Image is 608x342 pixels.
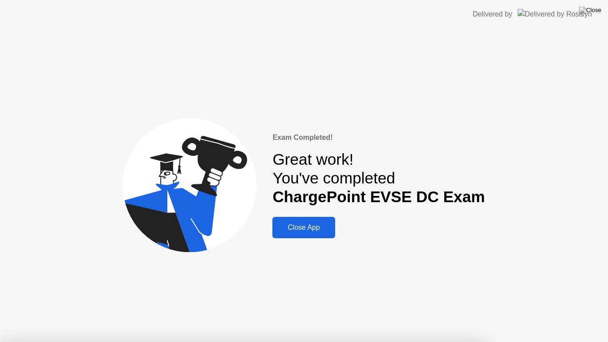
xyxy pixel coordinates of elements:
div: Delivered by [473,9,512,20]
b: ChargePoint EVSE DC Exam [272,188,485,205]
div: Close App [275,224,332,232]
div: Great work! You've completed [272,150,485,207]
img: Close [579,7,601,14]
img: Delivered by Rosalyn [518,9,592,19]
div: Exam Completed! [272,132,485,143]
